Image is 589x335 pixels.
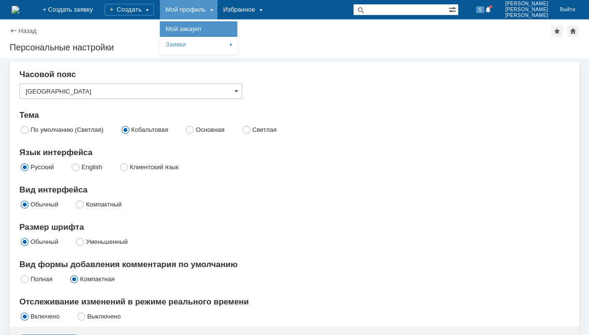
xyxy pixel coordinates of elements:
span: 5 [476,6,485,13]
span: Вид интерфейса [19,185,88,194]
label: Компактный [86,201,122,208]
span: Отслеживание изменений в режиме реального времени [19,297,249,306]
span: Вид формы добавления комментария по умолчанию [19,260,237,269]
a: Назад [18,27,36,34]
span: [PERSON_NAME] [505,1,548,7]
label: По умолчанию (Светлая) [31,126,104,133]
a: Перейти на домашнюю страницу [12,6,19,14]
div: Создать [105,4,154,16]
span: Часовой пояс [19,70,76,79]
label: Обычный [31,201,58,208]
label: English [81,163,102,171]
label: Выключено [87,313,121,320]
label: Обычный [31,238,58,245]
div: Сделать домашней страницей [567,25,579,37]
label: Кобальтовая [131,126,169,133]
div: Добавить в избранное [551,25,563,37]
label: Русский [31,163,54,171]
label: Уменьшенный [86,238,127,245]
div: Заявки [162,39,235,50]
label: Основная [196,126,224,133]
span: Язык интерфейса [19,148,93,157]
span: Расширенный поиск [449,4,458,14]
span: [PERSON_NAME] [505,13,548,18]
div: Персональные настройки [10,43,579,52]
label: Светлая [252,126,277,133]
label: Включено [31,313,60,320]
label: Клиентский язык [130,163,179,171]
span: Размер шрифта [19,223,84,232]
img: logo [12,6,19,14]
span: [PERSON_NAME] [505,7,548,13]
span: Тема [19,111,39,120]
a: Мой аккаунт [162,23,235,35]
label: Полная [31,275,52,283]
label: Компактная [80,275,114,283]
